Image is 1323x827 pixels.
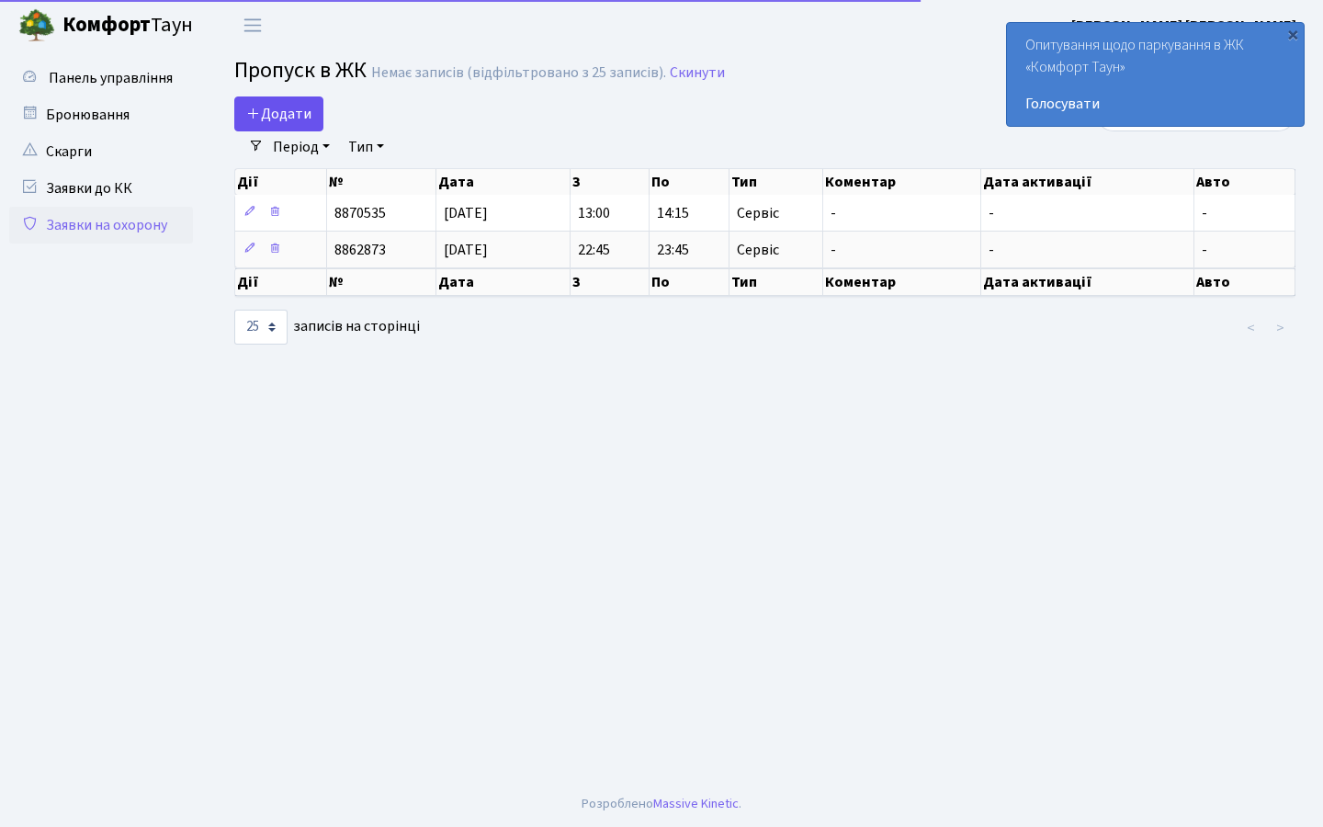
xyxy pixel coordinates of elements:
[436,169,570,195] th: Дата
[327,169,436,195] th: №
[444,203,488,223] span: [DATE]
[729,169,823,195] th: Тип
[650,169,729,195] th: По
[9,133,193,170] a: Скарги
[334,240,386,260] span: 8862873
[650,268,729,296] th: По
[989,203,994,223] span: -
[1025,93,1285,115] a: Голосувати
[246,104,311,124] span: Додати
[989,240,994,260] span: -
[235,268,327,296] th: Дії
[823,169,981,195] th: Коментар
[235,169,327,195] th: Дії
[578,203,610,223] span: 13:00
[371,64,666,82] div: Немає записів (відфільтровано з 25 записів).
[341,131,391,163] a: Тип
[9,96,193,133] a: Бронювання
[9,207,193,244] a: Заявки на охорону
[62,10,151,40] b: Комфорт
[1202,203,1207,223] span: -
[670,64,725,82] a: Скинути
[1283,25,1302,43] div: ×
[729,268,823,296] th: Тип
[436,268,570,296] th: Дата
[578,240,610,260] span: 22:45
[1202,240,1207,260] span: -
[981,268,1194,296] th: Дата активації
[737,206,779,221] span: Сервіс
[1007,23,1304,126] div: Опитування щодо паркування в ЖК «Комфорт Таун»
[653,794,739,813] a: Massive Kinetic
[234,96,323,131] a: Додати
[1071,16,1301,36] b: [PERSON_NAME] [PERSON_NAME].
[737,243,779,257] span: Сервіс
[582,794,741,814] div: Розроблено .
[571,169,650,195] th: З
[1194,268,1295,296] th: Авто
[444,240,488,260] span: [DATE]
[981,169,1194,195] th: Дата активації
[831,203,836,223] span: -
[234,310,288,345] select: записів на сторінці
[234,54,367,86] span: Пропуск в ЖК
[9,170,193,207] a: Заявки до КК
[230,10,276,40] button: Переключити навігацію
[1194,169,1295,195] th: Авто
[9,60,193,96] a: Панель управління
[571,268,650,296] th: З
[327,268,436,296] th: №
[62,10,193,41] span: Таун
[657,240,689,260] span: 23:45
[1071,15,1301,37] a: [PERSON_NAME] [PERSON_NAME].
[334,203,386,223] span: 8870535
[234,310,420,345] label: записів на сторінці
[266,131,337,163] a: Період
[823,268,981,296] th: Коментар
[657,203,689,223] span: 14:15
[49,68,173,88] span: Панель управління
[18,7,55,44] img: logo.png
[831,240,836,260] span: -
